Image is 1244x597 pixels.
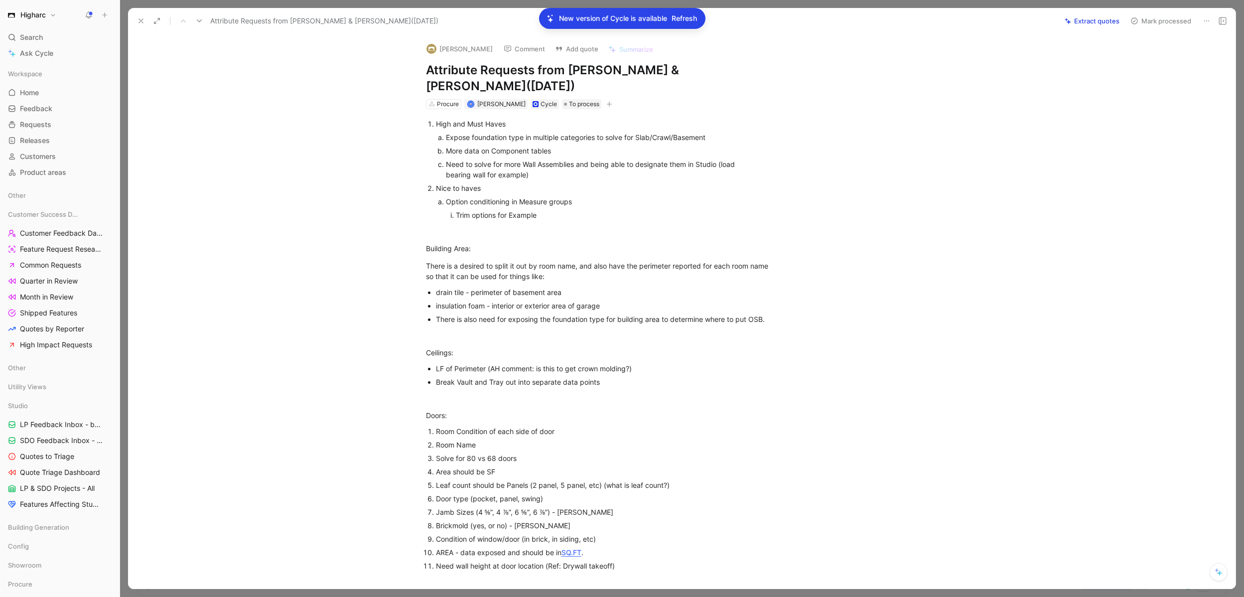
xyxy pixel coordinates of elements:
div: Other [4,360,116,378]
img: avatar [468,101,474,107]
span: Utility Views [8,382,46,392]
span: Requests [20,120,51,130]
div: There is a desired to split it out by room name, and also have the perimeter reported for each ro... [426,261,771,282]
span: Home [20,88,39,98]
span: Studio [8,401,28,411]
span: Break Vault and Tray out into separate data points [436,378,600,386]
span: Quote Triage Dashboard [20,467,100,477]
span: Option conditioning in Measure groups [446,197,572,206]
button: Mark processed [1126,14,1196,28]
span: Quotes to Triage [20,451,74,461]
div: To process [562,99,601,109]
span: More data on Component tables [446,147,551,155]
div: Studio [4,398,116,413]
span: Other [8,190,26,200]
button: HigharcHigharc [4,8,59,22]
span: Door type (pocket, panel, swing) [436,494,543,503]
a: Product areas [4,165,116,180]
div: Search [4,30,116,45]
a: Shipped Features [4,305,116,320]
a: SDO Feedback Inbox - by Type [4,433,116,448]
span: AREA - data exposed and should be in [436,548,561,557]
span: Customer Success Dashboards [8,209,79,219]
button: Comment [499,42,550,56]
div: Config [4,539,116,554]
span: Ask Cycle [20,47,53,59]
div: Cycle [541,99,557,109]
a: Customers [4,149,116,164]
a: Requests [4,117,116,132]
span: To process [569,99,599,109]
span: Room Name [436,441,476,449]
a: Releases [4,133,116,148]
span: Need to solve for more Wall Assemblies and being able to designate them in Studio (load bearing w... [446,160,737,179]
a: Common Requests [4,258,116,273]
button: Refresh [671,12,697,25]
button: Extract quotes [1060,14,1124,28]
span: Customer Feedback Dashboard [20,228,104,238]
div: Ceilings: [426,347,771,358]
span: Product areas [20,167,66,177]
span: [PERSON_NAME] [477,100,526,108]
span: Attribute Requests from [PERSON_NAME] & [PERSON_NAME]([DATE]) [210,15,438,27]
span: Leaf count should be Panels (2 panel, 5 panel, etc) (what is leaf count?) [436,481,670,489]
span: Common Requests [20,260,81,270]
span: Trim options for Example [456,211,537,219]
a: Features Affecting Studio [4,497,116,512]
span: Feature Request Research [20,244,102,254]
h1: Attribute Requests from [PERSON_NAME] & [PERSON_NAME]([DATE]) [426,62,771,94]
span: Brickmold (yes, or no) - [PERSON_NAME] [436,521,570,530]
button: Summarize [604,42,658,56]
a: Quote Triage Dashboard [4,465,116,480]
span: Showroom [8,560,41,570]
span: Refresh [672,12,697,24]
div: Customer Success Dashboards [4,207,116,222]
a: High Impact Requests [4,337,116,352]
a: Month in Review [4,290,116,304]
span: drain tile - perimeter of basement area [436,288,561,297]
span: Room Condition of each side of door [436,427,554,436]
span: High Impact Requests [20,340,92,350]
div: Building Area: [426,243,771,254]
h1: Higharc [20,10,46,19]
div: Building Generation [4,520,116,538]
span: LF of Perimeter (AH comment: is this to get crown molding?) [436,364,632,373]
div: Other [4,188,116,203]
button: logo[PERSON_NAME] [422,41,497,56]
span: Solve for 80 vs 68 doors [436,454,517,462]
a: Quotes to Triage [4,449,116,464]
div: Showroom [4,558,116,576]
a: Feedback [4,101,116,116]
span: . [581,548,583,557]
div: Workspace [4,66,116,81]
div: Showroom [4,558,116,573]
div: Other [4,360,116,375]
div: Other [4,188,116,206]
span: insulation foam - interior or exterior area of garage [436,301,600,310]
a: Feature Request Research [4,242,116,257]
a: SQ.FT [561,548,581,557]
a: Home [4,85,116,100]
span: Quarter in Review [20,276,78,286]
span: Jamb Sizes (4 ⅝”, 4 ⅞”, 6 ⅝”, 6 ⅞”) - [PERSON_NAME] [436,508,614,516]
span: Expose foundation type in multiple categories to solve for Slab/Crawl/Basement [446,133,705,142]
a: LP & SDO Projects - All [4,481,116,496]
span: LP Feedback Inbox - by Type [20,420,103,430]
img: logo [426,44,436,54]
a: Quotes by Reporter [4,321,116,336]
div: Procure [4,577,116,592]
span: Month in Review [20,292,73,302]
span: SDO Feedback Inbox - by Type [20,436,104,446]
img: Higharc [6,10,16,20]
span: Features Affecting Studio [20,499,102,509]
div: Building Generation [4,520,116,535]
span: Search [20,31,43,43]
span: Feedback [20,104,52,114]
span: Releases [20,136,50,146]
span: Area should be SF [436,467,495,476]
div: Utility Views [4,379,116,394]
p: New version of Cycle is available [559,12,667,24]
span: Config [8,541,29,551]
div: StudioLP Feedback Inbox - by TypeSDO Feedback Inbox - by TypeQuotes to TriageQuote Triage Dashboa... [4,398,116,512]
